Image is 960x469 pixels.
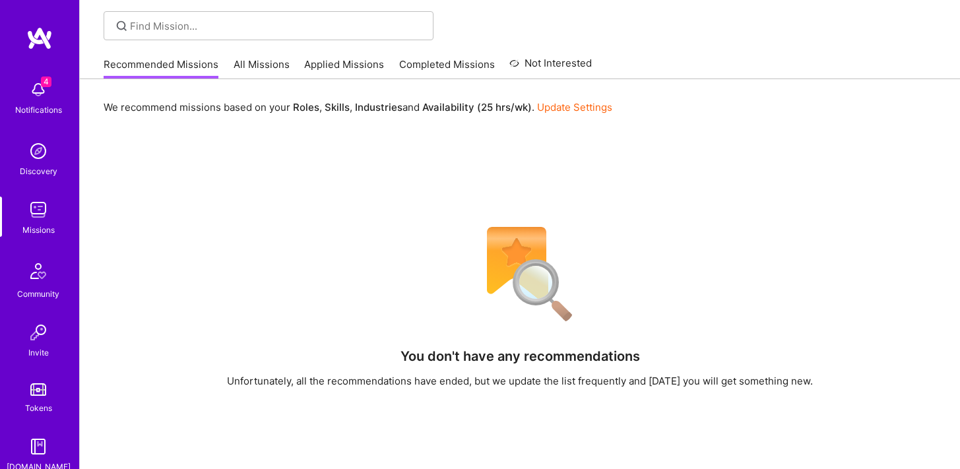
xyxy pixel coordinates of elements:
[25,319,51,346] img: Invite
[28,346,49,360] div: Invite
[422,101,532,113] b: Availability (25 hrs/wk)
[464,218,576,330] img: No Results
[20,164,57,178] div: Discovery
[114,18,129,34] i: icon SearchGrey
[25,138,51,164] img: discovery
[293,101,319,113] b: Roles
[104,100,612,114] p: We recommend missions based on your , , and .
[15,103,62,117] div: Notifications
[22,223,55,237] div: Missions
[25,433,51,460] img: guide book
[26,26,53,50] img: logo
[17,287,59,301] div: Community
[227,374,813,388] div: Unfortunately, all the recommendations have ended, but we update the list frequently and [DATE] y...
[400,348,640,364] h4: You don't have any recommendations
[130,19,424,33] input: Find Mission...
[104,57,218,79] a: Recommended Missions
[399,57,495,79] a: Completed Missions
[509,55,592,79] a: Not Interested
[234,57,290,79] a: All Missions
[325,101,350,113] b: Skills
[41,77,51,87] span: 4
[25,401,52,415] div: Tokens
[22,255,54,287] img: Community
[30,383,46,396] img: tokens
[537,101,612,113] a: Update Settings
[304,57,384,79] a: Applied Missions
[355,101,402,113] b: Industries
[25,77,51,103] img: bell
[25,197,51,223] img: teamwork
